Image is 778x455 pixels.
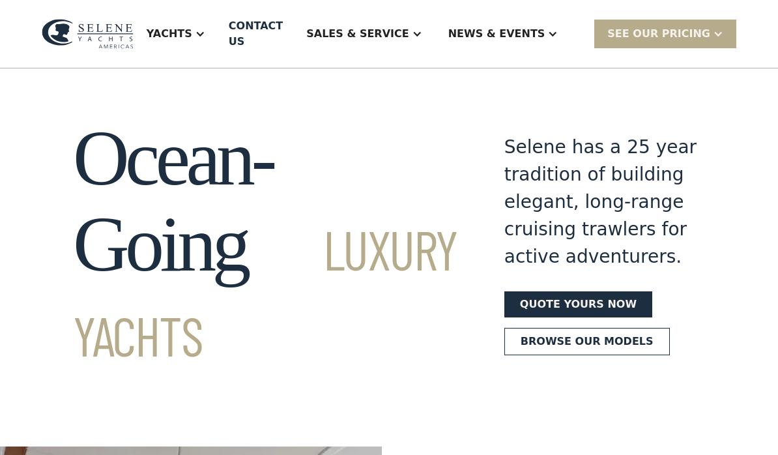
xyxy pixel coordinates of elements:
[293,8,435,60] div: Sales & Service
[73,216,457,368] span: Luxury Yachts
[607,26,710,42] div: SEE Our Pricing
[504,134,705,271] div: Selene has a 25 year tradition of building elegant, long-range cruising trawlers for active adven...
[435,8,571,60] div: News & EVENTS
[42,19,134,49] img: logo
[504,328,670,355] a: Browse our models
[147,26,192,42] div: Yachts
[448,26,545,42] div: News & EVENTS
[229,18,283,50] div: Contact US
[306,26,409,42] div: Sales & Service
[504,291,652,317] a: Quote yours now
[73,115,457,374] h1: Ocean-Going
[134,8,218,60] div: Yachts
[594,20,736,48] div: SEE Our Pricing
